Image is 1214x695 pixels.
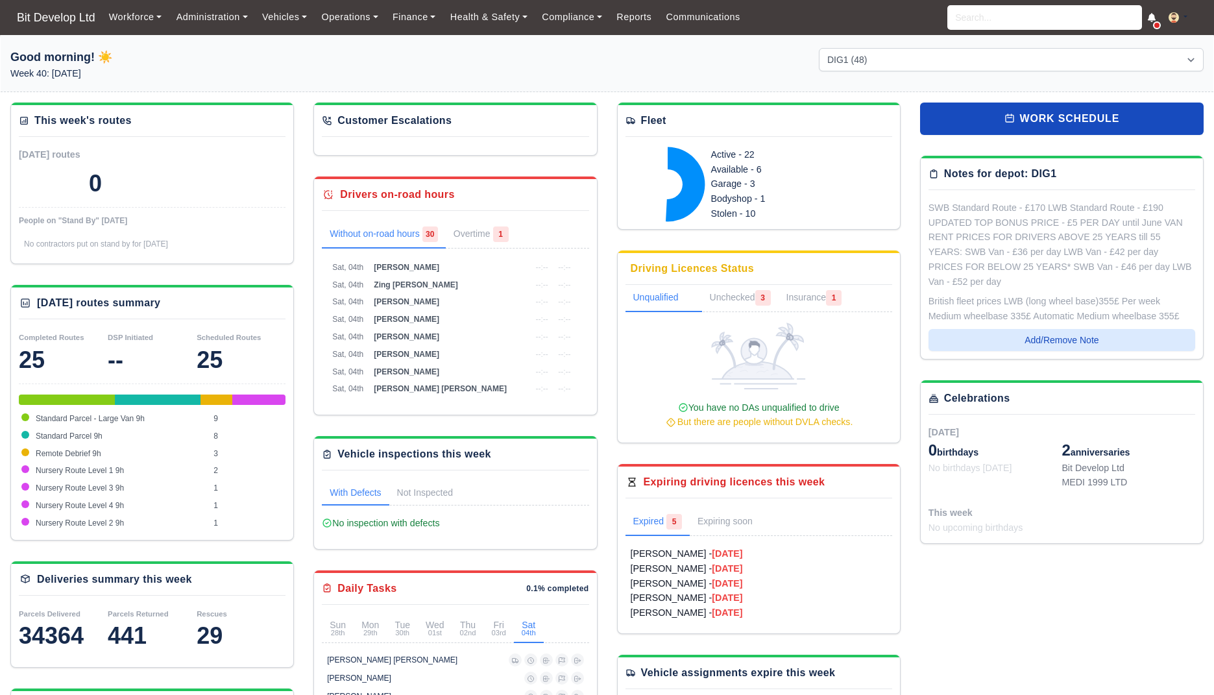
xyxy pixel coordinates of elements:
strong: [DATE] [712,563,742,574]
small: 04th [522,629,536,637]
a: Compliance [535,5,609,30]
a: Workforce [102,5,169,30]
span: 2 [1062,441,1070,459]
span: --:-- [535,384,548,393]
div: anniversaries [1062,440,1195,461]
a: [PERSON_NAME] -[DATE] [631,561,887,576]
a: Bit Develop Ltd [10,5,102,30]
div: Sun [330,620,346,637]
div: [PERSON_NAME] [PERSON_NAME] [327,655,457,665]
div: 0.1% completed [526,583,589,594]
span: Sat, 04th [332,332,363,341]
span: 30 [422,226,438,242]
a: Operations [314,5,385,30]
div: Mon [361,620,379,637]
div: -- [108,347,197,373]
a: Unqualified [625,285,702,312]
div: [DATE] routes [19,147,152,162]
div: Stolen - 10 [711,206,845,221]
a: [PERSON_NAME] -[DATE] [631,605,887,620]
small: DSP Initiated [108,334,153,341]
div: 441 [108,623,197,649]
span: [PERSON_NAME] [PERSON_NAME] [374,384,507,393]
a: Unchecked [702,285,779,312]
span: [PERSON_NAME] [374,367,439,376]
td: 8 [210,428,285,445]
div: Nursery Route Level 2 9h [275,395,285,405]
a: Health & Safety [443,5,535,30]
small: 29th [361,629,379,637]
span: Nursery Route Level 3 9h [36,483,124,493]
span: Remote Debrief 9h [36,449,101,458]
small: 30th [395,629,410,637]
div: 25 [197,347,285,373]
span: Zing [PERSON_NAME] [374,280,457,289]
strong: [DATE] [712,592,742,603]
span: [PERSON_NAME] [374,350,439,359]
div: [DATE] routes summary [37,295,160,311]
span: 5 [666,514,682,530]
small: 01st [426,629,444,637]
td: 1 [210,480,285,497]
span: --:-- [558,367,570,376]
span: --:-- [535,350,548,359]
span: No birthdays [DATE] [929,463,1012,473]
div: Nursery Route Level 3 9h [254,395,264,405]
a: Administration [169,5,254,30]
span: No contractors put on stand by for [DATE] [24,239,168,249]
div: 25 [19,347,108,373]
div: Standard Parcel 9h [115,395,200,405]
a: Expiring soon [690,509,779,536]
a: [PERSON_NAME] -[DATE] [631,546,887,561]
div: Notes for depot: DIG1 [944,166,1057,182]
div: Deliveries summary this week [37,572,192,587]
small: Completed Routes [19,334,84,341]
strong: [DATE] [712,607,742,618]
div: Nursery Route Level 1 9h [232,395,254,405]
a: Communications [659,5,747,30]
a: Finance [385,5,443,30]
div: [PERSON_NAME] [327,673,391,683]
span: Nursery Route Level 2 9h [36,518,124,528]
div: Wed [426,620,444,637]
span: No upcoming birthdays [929,522,1023,533]
div: MEDI 1999 LTD [1062,475,1195,490]
span: Sat, 04th [332,297,363,306]
small: 03rd [491,629,505,637]
div: Vehicle inspections this week [337,446,491,462]
div: Expiring driving licences this week [644,474,825,490]
div: 0 [89,171,102,197]
span: --:-- [558,315,570,324]
small: 02nd [460,629,476,637]
div: Celebrations [944,391,1010,406]
span: --:-- [535,332,548,341]
span: [DATE] [929,427,959,437]
span: Sat, 04th [332,367,363,376]
div: Remote Debrief 9h [200,395,232,405]
span: Sat, 04th [332,384,363,393]
a: With Defects [322,481,389,506]
span: --:-- [558,297,570,306]
a: Expired [625,509,690,536]
div: Fri [491,620,505,637]
span: [PERSON_NAME] [374,297,439,306]
div: Driving Licences Status [631,261,755,276]
div: British fleet prices LWB (long wheel base)355£ Per week Medium wheelbase 335£ Automatic Medium wh... [929,294,1195,324]
span: Sat, 04th [332,315,363,324]
div: Drivers on-road hours [340,187,454,202]
span: --:-- [535,367,548,376]
strong: [DATE] [712,548,742,559]
span: Standard Parcel - Large Van 9h [36,414,145,423]
input: Search... [947,5,1142,30]
span: Sat, 04th [332,350,363,359]
span: [PERSON_NAME] [374,263,439,272]
td: 9 [210,410,285,428]
a: Not Inspected [389,481,461,506]
small: Parcels Delivered [19,610,80,618]
span: --:-- [558,280,570,289]
div: Fleet [641,113,666,128]
small: Rescues [197,610,227,618]
div: Standard Parcel - Large Van 9h [19,395,115,405]
span: Sat, 04th [332,280,363,289]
